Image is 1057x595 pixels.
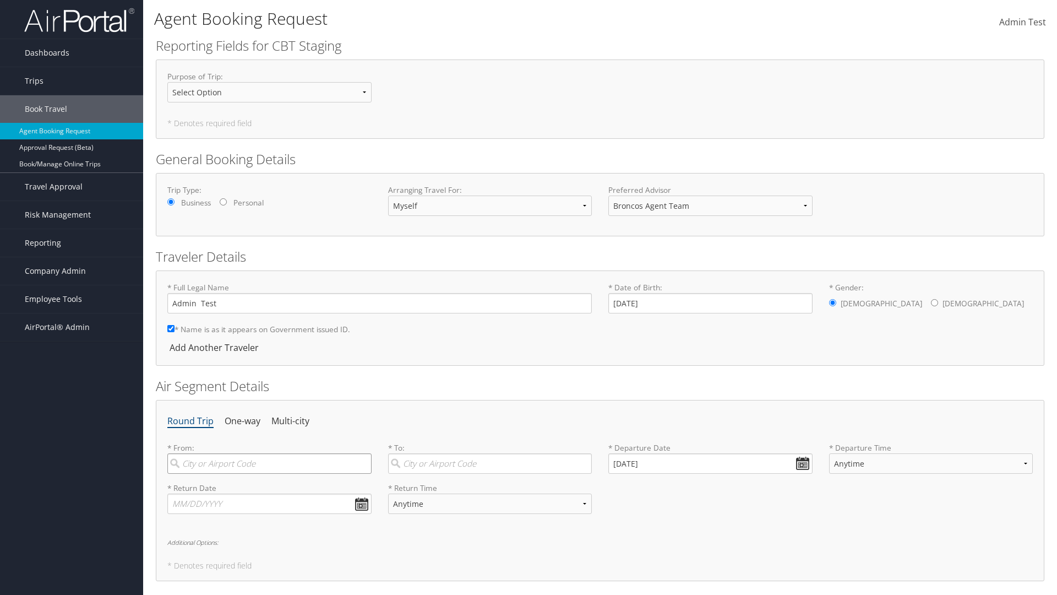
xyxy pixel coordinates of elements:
span: Reporting [25,229,61,257]
h2: General Booking Details [156,150,1044,169]
h5: * Denotes required field [167,562,1033,570]
label: * Return Time [388,483,592,494]
span: Company Admin [25,257,86,285]
h2: Traveler Details [156,247,1044,266]
label: [DEMOGRAPHIC_DATA] [841,293,922,314]
input: * Gender:[DEMOGRAPHIC_DATA][DEMOGRAPHIC_DATA] [931,299,938,306]
h5: * Denotes required field [167,120,1033,127]
h2: Reporting Fields for CBT Staging [156,36,1044,55]
h2: Air Segment Details [156,377,1044,396]
label: * Name is as it appears on Government issued ID. [167,319,350,339]
span: Employee Tools [25,285,82,313]
input: City or Airport Code [167,453,372,474]
li: Round Trip [167,412,214,431]
label: * Date of Birth: [608,282,813,313]
label: Preferred Advisor [608,185,813,196]
span: Dashboards [25,39,69,67]
a: Admin Test [999,6,1046,40]
label: * Departure Time [829,442,1033,483]
div: Add Another Traveler [167,341,264,354]
input: MM/DD/YYYY [608,453,813,474]
input: * Date of Birth: [608,293,813,313]
label: * Full Legal Name [167,282,592,313]
label: * From: [167,442,372,474]
label: [DEMOGRAPHIC_DATA] [942,293,1024,314]
label: * Gender: [829,282,1033,315]
label: * Return Date [167,483,372,494]
select: Purpose of Trip: [167,82,372,102]
input: * Gender:[DEMOGRAPHIC_DATA][DEMOGRAPHIC_DATA] [829,299,836,306]
h6: Additional Options: [167,539,1033,545]
input: * Full Legal Name [167,293,592,313]
label: * To: [388,442,592,474]
img: airportal-logo.png [24,7,134,33]
span: Admin Test [999,16,1046,28]
span: Trips [25,67,43,95]
label: Trip Type: [167,185,372,196]
input: City or Airport Code [388,453,592,474]
label: Business [181,197,211,208]
label: Personal [233,197,264,208]
span: AirPortal® Admin [25,313,90,341]
span: Book Travel [25,95,67,123]
label: Arranging Travel For: [388,185,592,196]
select: * Departure Time [829,453,1033,474]
span: Risk Management [25,201,91,229]
span: Travel Approval [25,173,83,201]
input: MM/DD/YYYY [167,494,372,514]
label: * Departure Date [608,442,813,453]
label: Purpose of Trip : [167,71,372,111]
li: Multi-city [271,412,309,431]
li: One-way [225,412,260,431]
h1: Agent Booking Request [154,7,749,30]
input: * Name is as it appears on Government issued ID. [167,325,175,332]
